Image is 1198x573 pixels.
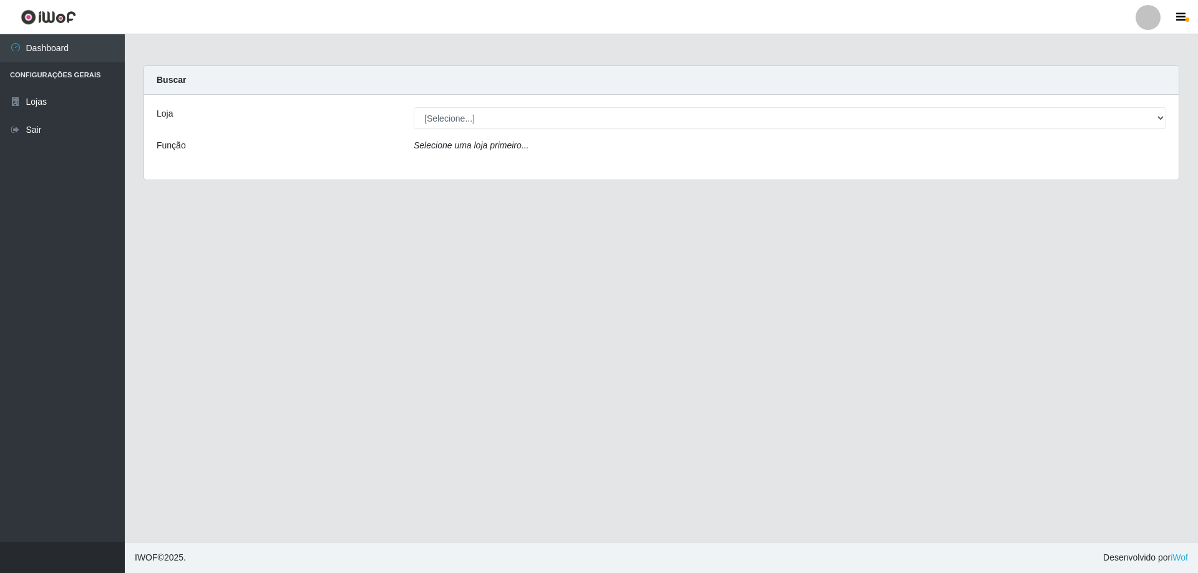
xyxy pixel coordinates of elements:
span: IWOF [135,552,158,562]
a: iWof [1171,552,1188,562]
span: © 2025 . [135,551,186,564]
label: Função [157,139,186,152]
strong: Buscar [157,75,186,85]
i: Selecione uma loja primeiro... [414,140,528,150]
span: Desenvolvido por [1103,551,1188,564]
img: CoreUI Logo [21,9,76,25]
label: Loja [157,107,173,120]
